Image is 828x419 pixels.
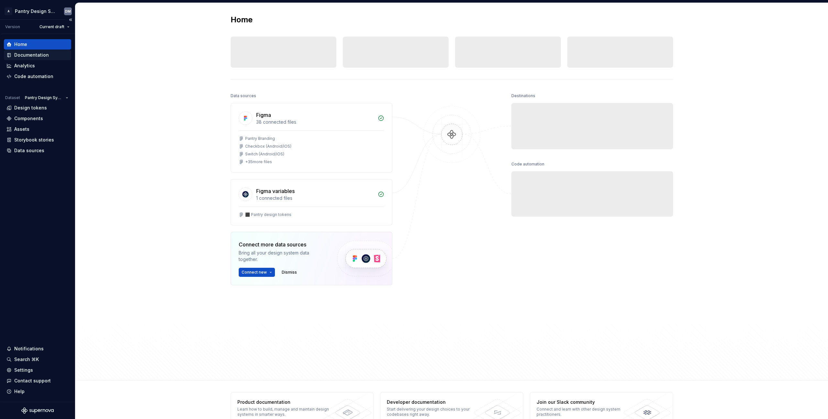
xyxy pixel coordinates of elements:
div: Home [14,41,27,48]
div: Code automation [511,160,544,169]
a: Assets [4,124,71,134]
h2: Home [231,15,253,25]
button: Pantry Design System [22,93,71,102]
span: Connect new [242,270,267,275]
a: Data sources [4,145,71,156]
a: Figma variables1 connected files⬛️ Pantry design tokens [231,179,392,225]
a: Home [4,39,71,50]
a: Storybook stories [4,135,71,145]
div: Search ⌘K [14,356,39,363]
div: Start delivering your design choices to your codebases right away. [387,407,481,417]
div: Components [14,115,43,122]
span: Pantry Design System [25,95,63,100]
div: Join our Slack community [537,399,631,405]
div: + 35 more files [245,159,272,164]
div: DM [65,9,71,14]
div: Destinations [511,91,535,100]
div: 38 connected files [256,119,374,125]
div: Product documentation [237,399,332,405]
div: Switch (Android/iOS) [245,152,284,157]
div: Pantry Design System [15,8,56,15]
div: Help [14,388,25,395]
div: Version [5,24,20,29]
div: Figma variables [256,187,295,195]
a: Settings [4,365,71,375]
div: ⬛️ Pantry design tokens [245,212,291,217]
a: Components [4,113,71,124]
button: Help [4,386,71,397]
div: Data sources [14,147,44,154]
div: Data sources [231,91,256,100]
div: Pantry Branding [245,136,275,141]
div: Connect more data sources [239,241,326,248]
div: Code automation [14,73,53,80]
div: Developer documentation [387,399,481,405]
div: Documentation [14,52,49,58]
button: Dismiss [279,268,300,277]
button: Notifications [4,344,71,354]
div: Learn how to build, manage and maintain design systems in smarter ways. [237,407,332,417]
div: Dataset [5,95,20,100]
span: Current draft [39,24,64,29]
div: Settings [14,367,33,373]
a: Documentation [4,50,71,60]
a: Figma38 connected filesPantry BrandingCheckbox (Android/iOS)Switch (Android/iOS)+35more files [231,103,392,173]
button: Current draft [37,22,72,31]
div: Storybook stories [14,137,54,143]
button: Collapse sidebar [66,15,75,24]
div: Figma [256,111,271,119]
div: Notifications [14,345,44,352]
div: Design tokens [14,105,47,111]
div: Checkbox (Android/iOS) [245,144,291,149]
button: Contact support [4,376,71,386]
div: Connect and learn with other design system practitioners. [537,407,631,417]
div: Analytics [14,62,35,69]
div: 1 connected files [256,195,374,201]
a: Design tokens [4,103,71,113]
div: Bring all your design system data together. [239,250,326,263]
div: Assets [14,126,29,132]
button: Search ⌘K [4,354,71,365]
div: Contact support [14,378,51,384]
span: Dismiss [282,270,297,275]
a: Code automation [4,71,71,82]
a: Analytics [4,61,71,71]
div: A [5,7,12,15]
button: APantry Design SystemDM [1,4,74,18]
button: Connect new [239,268,275,277]
svg: Supernova Logo [21,407,54,414]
